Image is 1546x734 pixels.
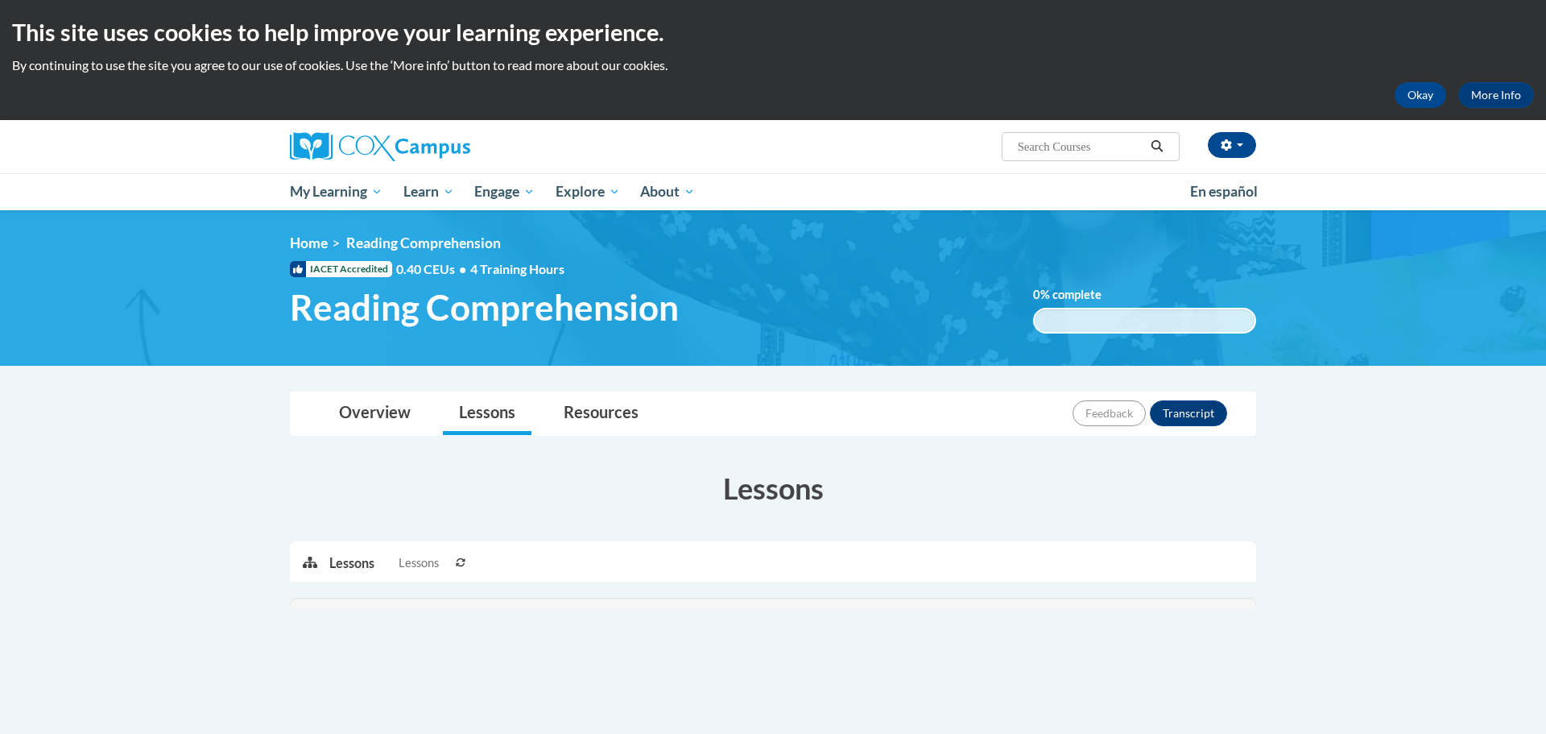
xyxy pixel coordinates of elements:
a: Learn [393,173,465,210]
p: Lessons [329,554,374,572]
span: 0.40 CEUs [396,260,470,278]
span: Lessons [399,554,439,572]
a: Home [290,234,328,251]
span: Engage [474,182,535,201]
button: Search [1145,137,1169,156]
label: % complete [1033,286,1126,304]
img: Cox Campus [290,132,470,161]
a: More Info [1458,82,1534,108]
h2: This site uses cookies to help improve your learning experience. [12,16,1534,48]
span: IACET Accredited [290,261,392,277]
span: 0 [1033,288,1040,301]
a: Overview [323,392,427,435]
span: • [459,261,466,276]
a: Cox Campus [290,132,596,161]
a: Explore [545,173,630,210]
span: 4 Training Hours [470,261,564,276]
a: My Learning [279,173,393,210]
input: Search Courses [1016,137,1145,156]
span: Explore [556,182,620,201]
button: Transcript [1150,400,1227,426]
a: En español [1180,175,1268,209]
span: My Learning [290,182,382,201]
button: Account Settings [1208,132,1256,158]
a: Resources [548,392,655,435]
a: About [630,173,706,210]
button: Okay [1395,82,1446,108]
span: En español [1190,183,1258,200]
span: Reading Comprehension [346,234,501,251]
h3: Lessons [290,468,1256,508]
button: Feedback [1073,400,1146,426]
span: About [640,182,695,201]
a: Lessons [443,392,531,435]
span: Learn [403,182,454,201]
div: Main menu [266,173,1280,210]
p: By continuing to use the site you agree to our use of cookies. Use the ‘More info’ button to read... [12,56,1534,74]
span: Reading Comprehension [290,286,679,329]
a: Engage [464,173,545,210]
